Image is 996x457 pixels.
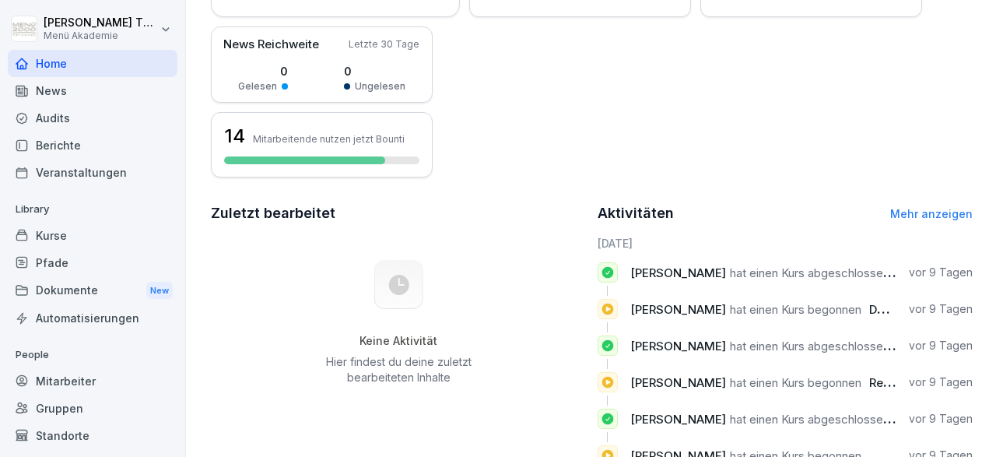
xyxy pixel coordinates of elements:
p: vor 9 Tagen [909,411,973,427]
span: hat einen Kurs abgeschlossen [730,412,889,427]
p: Gelesen [238,79,277,93]
p: [PERSON_NAME] Tholema [44,16,157,30]
p: 0 [344,63,405,79]
p: 0 [238,63,288,79]
span: hat einen Kurs begonnen [730,302,861,317]
p: Ungelesen [355,79,405,93]
a: Home [8,50,177,77]
span: [PERSON_NAME] [630,412,726,427]
a: Standorte [8,422,177,449]
a: Pfade [8,249,177,276]
p: vor 9 Tagen [909,265,973,280]
p: News Reichweite [223,36,319,54]
p: Hier findest du deine zuletzt bearbeiteten Inhalte [320,354,477,385]
span: [PERSON_NAME] [630,375,726,390]
h5: Keine Aktivität [320,334,477,348]
a: Mehr anzeigen [890,207,973,220]
span: hat einen Kurs abgeschlossen [730,265,889,280]
a: Mitarbeiter [8,367,177,395]
p: Mitarbeitende nutzen jetzt Bounti [253,133,405,145]
a: Automatisierungen [8,304,177,332]
p: vor 9 Tagen [909,301,973,317]
h2: Zuletzt bearbeitet [211,202,587,224]
h3: 14 [224,123,245,149]
a: News [8,77,177,104]
a: Veranstaltungen [8,159,177,186]
span: hat einen Kurs begonnen [730,375,861,390]
p: vor 9 Tagen [909,338,973,353]
a: Gruppen [8,395,177,422]
p: Library [8,197,177,222]
p: Menü Akademie [44,30,157,41]
a: Berichte [8,132,177,159]
h2: Aktivitäten [598,202,674,224]
div: Dokumente [8,276,177,305]
p: People [8,343,177,367]
a: DokumenteNew [8,276,177,305]
p: vor 9 Tagen [909,374,973,390]
a: Kurse [8,222,177,249]
span: [PERSON_NAME] [630,265,726,280]
a: Audits [8,104,177,132]
p: Letzte 30 Tage [349,37,419,51]
h6: [DATE] [598,235,973,251]
span: [PERSON_NAME] [630,302,726,317]
span: [PERSON_NAME] [630,339,726,353]
span: hat einen Kurs abgeschlossen [730,339,889,353]
div: New [146,282,173,300]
